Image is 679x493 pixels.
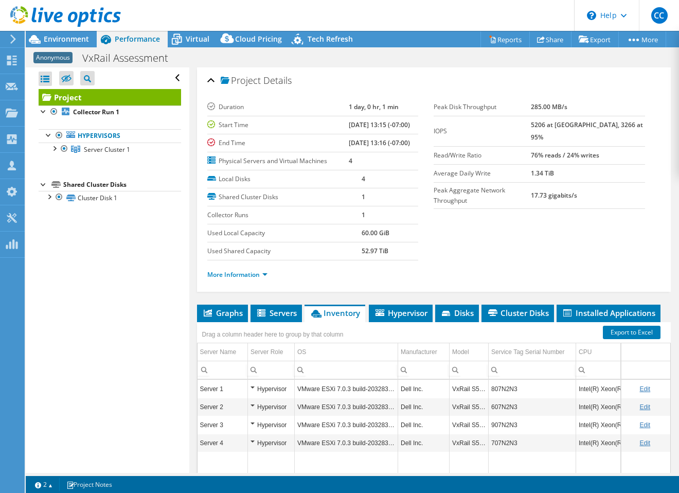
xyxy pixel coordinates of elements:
[434,185,531,206] label: Peak Aggregate Network Throughput
[603,326,660,339] a: Export to Excel
[362,210,365,219] b: 1
[295,398,398,416] td: Column OS, Value VMware ESXi 7.0.3 build-20328353
[200,346,237,358] div: Server Name
[398,398,450,416] td: Column Manufacturer, Value Dell Inc.
[115,34,160,44] span: Performance
[450,398,489,416] td: Column Model, Value VxRail S570
[59,478,119,491] a: Project Notes
[251,383,292,395] div: Hypervisor
[398,416,450,434] td: Column Manufacturer, Value Dell Inc.
[39,191,181,204] a: Cluster Disk 1
[362,246,388,255] b: 52.97 TiB
[440,308,474,318] span: Disks
[63,179,181,191] div: Shared Cluster Disks
[251,346,283,358] div: Server Role
[639,421,650,429] a: Edit
[489,361,576,379] td: Column Service Tag Serial Number, Filter cell
[401,346,437,358] div: Manufacturer
[297,346,306,358] div: OS
[251,437,292,449] div: Hypervisor
[44,34,89,44] span: Environment
[587,11,596,20] svg: \n
[207,270,267,279] a: More Information
[73,108,119,116] b: Collector Run 1
[295,343,398,361] td: OS Column
[450,343,489,361] td: Model Column
[263,74,292,86] span: Details
[434,150,531,161] label: Read/Write Ratio
[221,76,261,86] span: Project
[207,138,349,148] label: End Time
[491,346,565,358] div: Service Tag Serial Number
[207,156,349,166] label: Physical Servers and Virtual Machines
[207,192,362,202] label: Shared Cluster Disks
[248,398,295,416] td: Column Server Role, Value Hypervisor
[651,7,668,24] span: CC
[39,129,181,143] a: Hypervisors
[639,385,650,393] a: Edit
[349,120,410,129] b: [DATE] 13:15 (-07:00)
[198,361,248,379] td: Column Server Name, Filter cell
[489,380,576,398] td: Column Service Tag Serial Number, Value 807N2N3
[198,416,248,434] td: Column Server Name, Value Server 3
[398,434,450,452] td: Column Manufacturer, Value Dell Inc.
[531,151,599,160] b: 76% reads / 24% writes
[39,89,181,105] a: Project
[308,34,353,44] span: Tech Refresh
[531,169,554,178] b: 1.34 TiB
[78,52,184,64] h1: VxRail Assessment
[487,308,549,318] span: Cluster Disks
[28,478,60,491] a: 2
[362,192,365,201] b: 1
[398,343,450,361] td: Manufacturer Column
[295,434,398,452] td: Column OS, Value VMware ESXi 7.0.3 build-20328353
[202,308,243,318] span: Graphs
[207,210,362,220] label: Collector Runs
[639,403,650,411] a: Edit
[349,138,410,147] b: [DATE] 13:16 (-07:00)
[248,380,295,398] td: Column Server Role, Value Hypervisor
[434,126,531,136] label: IOPS
[374,308,427,318] span: Hypervisor
[450,416,489,434] td: Column Model, Value VxRail S570
[398,361,450,379] td: Column Manufacturer, Filter cell
[248,361,295,379] td: Column Server Role, Filter cell
[251,401,292,413] div: Hypervisor
[235,34,282,44] span: Cloud Pricing
[618,31,666,47] a: More
[489,416,576,434] td: Column Service Tag Serial Number, Value 907N2N3
[579,346,592,358] div: CPU
[251,419,292,431] div: Hypervisor
[84,145,130,154] span: Server Cluster 1
[295,416,398,434] td: Column OS, Value VMware ESXi 7.0.3 build-20328353
[450,380,489,398] td: Column Model, Value VxRail S570
[198,434,248,452] td: Column Server Name, Value Server 4
[639,439,650,447] a: Edit
[248,343,295,361] td: Server Role Column
[349,102,399,111] b: 1 day, 0 hr, 1 min
[450,434,489,452] td: Column Model, Value VxRail S570
[186,34,209,44] span: Virtual
[531,191,577,200] b: 17.73 gigabits/s
[295,380,398,398] td: Column OS, Value VMware ESXi 7.0.3 build-20328353
[207,228,362,238] label: Used Local Capacity
[434,168,531,179] label: Average Daily Write
[452,346,469,358] div: Model
[562,308,655,318] span: Installed Applications
[571,31,619,47] a: Export
[207,120,349,130] label: Start Time
[207,174,362,184] label: Local Disks
[256,308,297,318] span: Servers
[529,31,571,47] a: Share
[434,102,531,112] label: Peak Disk Throughput
[33,52,73,63] span: Anonymous
[362,228,389,237] b: 60.00 GiB
[480,31,530,47] a: Reports
[450,361,489,379] td: Column Model, Filter cell
[349,156,352,165] b: 4
[489,398,576,416] td: Column Service Tag Serial Number, Value 607N2N3
[531,120,643,142] b: 5206 at [GEOGRAPHIC_DATA], 3266 at 95%
[310,308,360,318] span: Inventory
[39,143,181,156] a: Server Cluster 1
[198,343,248,361] td: Server Name Column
